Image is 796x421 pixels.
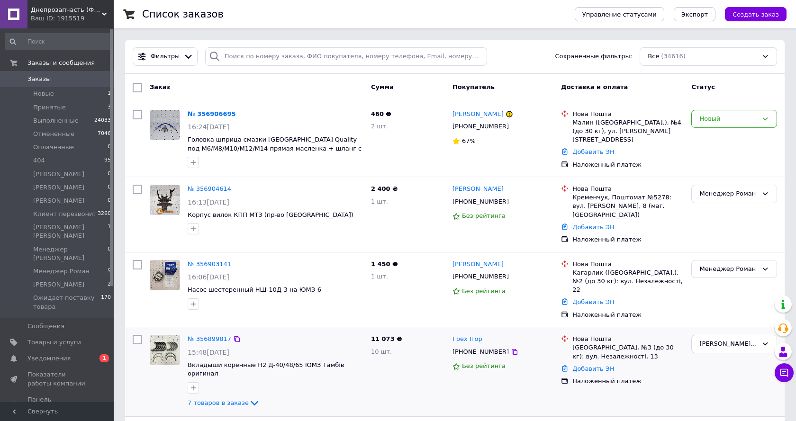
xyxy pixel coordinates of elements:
[188,286,321,293] span: Насос шестеренный НШ-10Д-3 на ЮМЗ-6
[371,335,402,342] span: 11 073 ₴
[31,6,102,14] span: Днепрозапчасть (ФОП Гаркуша Андрій Олексійович)
[572,118,684,144] div: Малин ([GEOGRAPHIC_DATA].), №4 (до 30 кг), ул. [PERSON_NAME][STREET_ADDRESS]
[699,339,758,349] div: Менеджер Андрій
[98,130,111,138] span: 7046
[150,185,180,215] img: Фото товару
[205,47,488,66] input: Поиск по номеру заказа, ФИО покупателя, номеру телефона, Email, номеру накладной
[452,273,509,280] span: [PHONE_NUMBER]
[27,370,88,387] span: Показатели работы компании
[674,7,715,21] button: Экспорт
[142,9,224,20] h1: Список заказов
[715,10,787,18] a: Создать заказ
[150,110,180,140] img: Фото товару
[452,83,495,90] span: Покупатель
[33,156,45,165] span: 404
[561,83,628,90] span: Доставка и оплата
[452,123,509,130] span: [PHONE_NUMBER]
[188,110,236,117] a: № 356906695
[572,343,684,360] div: [GEOGRAPHIC_DATA], №3 (до 30 кг): вул. Незалежності, 13
[108,143,111,152] span: 0
[108,280,111,289] span: 2
[150,260,180,290] a: Фото товару
[188,335,231,342] a: № 356899817
[150,335,180,365] img: Фото товару
[572,298,614,305] a: Добавить ЭН
[188,399,249,406] span: 7 товаров в заказе
[33,223,108,240] span: [PERSON_NAME] [PERSON_NAME]
[725,7,787,21] button: Создать заказ
[108,103,111,112] span: 3
[27,338,81,347] span: Товары и услуги
[572,224,614,231] a: Добавить ЭН
[681,11,708,18] span: Экспорт
[33,103,66,112] span: Принятые
[582,11,657,18] span: Управление статусами
[33,197,84,205] span: [PERSON_NAME]
[188,123,229,131] span: 16:24[DATE]
[108,197,111,205] span: 0
[188,211,353,218] a: Корпус вилок КПП МТЗ (пр-во [GEOGRAPHIC_DATA])
[33,183,84,192] span: [PERSON_NAME]
[150,83,170,90] span: Заказ
[31,14,114,23] div: Ваш ID: 1915519
[27,59,95,67] span: Заказы и сообщения
[572,161,684,169] div: Наложенный платеж
[108,90,111,98] span: 1
[452,185,504,194] a: [PERSON_NAME]
[33,130,74,138] span: Отмененные
[98,210,111,218] span: 3260
[188,185,231,192] a: № 356904614
[572,110,684,118] div: Нова Пошта
[572,260,684,269] div: Нова Пошта
[5,33,112,50] input: Поиск
[33,267,90,276] span: Менеджер Роман
[572,335,684,343] div: Нова Пошта
[108,170,111,179] span: 0
[108,267,111,276] span: 5
[33,116,79,125] span: Выполненные
[371,83,394,90] span: Сумма
[33,280,84,289] span: [PERSON_NAME]
[33,294,101,311] span: Ожидает поставку товара
[108,223,111,240] span: 1
[188,198,229,206] span: 16:13[DATE]
[572,365,614,372] a: Добавить ЭН
[188,136,362,161] a: Головка шприца смазки [GEOGRAPHIC_DATA] Quality под М6/М8/М10/М12/М14 прямая масленка + шланг с п...
[151,52,180,61] span: Фильтры
[452,348,509,355] span: [PHONE_NUMBER]
[452,198,509,205] span: [PHONE_NUMBER]
[27,354,71,363] span: Уведомления
[661,53,686,60] span: (34616)
[33,170,84,179] span: [PERSON_NAME]
[108,183,111,192] span: 0
[462,212,506,219] span: Без рейтинга
[371,348,392,355] span: 10 шт.
[462,362,506,369] span: Без рейтинга
[572,311,684,319] div: Наложенный платеж
[27,395,88,412] span: Панель управления
[775,363,794,382] button: Чат с покупателем
[99,354,109,362] span: 1
[33,90,54,98] span: Новые
[150,260,180,290] img: Фото товару
[575,7,664,21] button: Управление статусами
[699,114,758,124] div: Новый
[733,11,779,18] span: Создать заказ
[33,143,74,152] span: Оплаченные
[371,110,391,117] span: 460 ₴
[648,52,659,61] span: Все
[188,349,229,356] span: 15:48[DATE]
[104,156,111,165] span: 95
[188,361,344,377] a: Вкладыши коренные Н2 Д-40/48/65 ЮМЗ Тамбів оригинал
[27,322,64,331] span: Сообщения
[101,294,111,311] span: 170
[94,116,111,125] span: 24033
[452,110,504,119] a: [PERSON_NAME]
[452,335,482,344] a: Грех Ігор
[572,235,684,244] div: Наложенный платеж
